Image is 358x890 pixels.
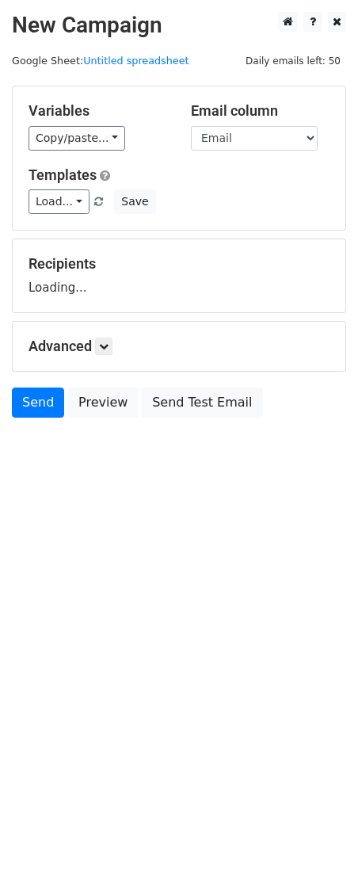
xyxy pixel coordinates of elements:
h5: Variables [29,102,167,120]
span: Daily emails left: 50 [240,52,346,70]
a: Preview [68,388,138,418]
h5: Recipients [29,255,329,273]
h5: Email column [191,102,329,120]
a: Copy/paste... [29,126,125,151]
a: Send [12,388,64,418]
h2: New Campaign [12,12,346,39]
div: Loading... [29,255,329,296]
a: Templates [29,166,97,183]
a: Untitled spreadsheet [83,55,189,67]
a: Send Test Email [142,388,262,418]
small: Google Sheet: [12,55,189,67]
h5: Advanced [29,338,329,355]
a: Load... [29,189,89,214]
a: Daily emails left: 50 [240,55,346,67]
button: Save [114,189,155,214]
